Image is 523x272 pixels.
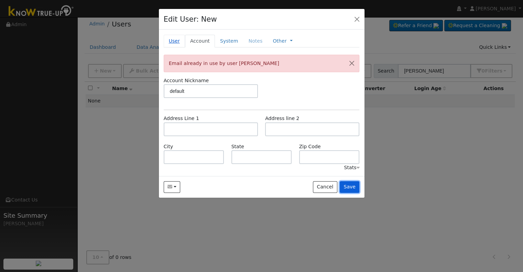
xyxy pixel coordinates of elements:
[340,181,360,193] button: Save
[164,35,185,47] a: User
[164,143,173,150] label: City
[265,115,299,122] label: Address line 2
[164,14,217,25] h4: Edit User: New
[313,181,337,193] button: Cancel
[169,61,279,66] span: Email already in use by user [PERSON_NAME]
[231,143,244,150] label: State
[344,164,359,171] div: Stats
[164,181,181,193] button: paytonmonte0@gmail.com
[164,77,209,84] label: Account Nickname
[164,115,199,122] label: Address Line 1
[185,35,215,47] a: Account
[273,37,286,45] a: Other
[299,143,321,150] label: Zip Code
[215,35,243,47] a: System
